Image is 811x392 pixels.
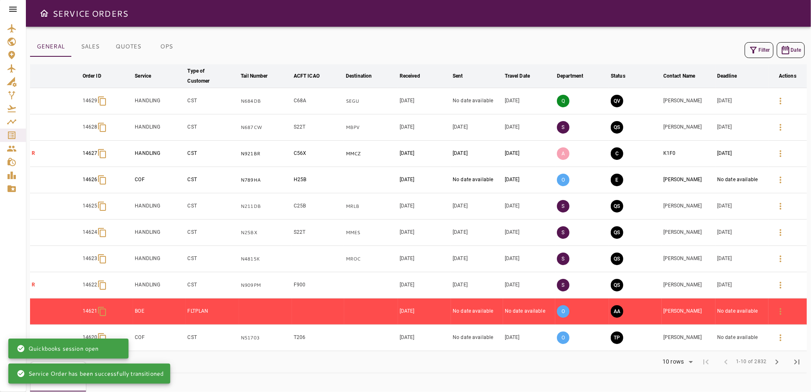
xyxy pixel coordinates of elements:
td: HANDLING [133,88,186,114]
td: [PERSON_NAME] [662,220,715,246]
button: QUOTE VALIDATED [611,95,623,107]
td: C25B [292,193,344,220]
div: Order ID [83,71,101,81]
button: Details [771,144,791,164]
span: Order ID [83,71,112,81]
td: T206 [292,325,344,351]
div: basic tabs example [30,37,185,57]
p: 14625 [83,202,98,210]
button: Details [771,223,791,243]
td: No date available [715,325,768,351]
td: HANDLING [133,141,186,167]
td: [PERSON_NAME] [662,298,715,325]
td: [DATE] [398,220,451,246]
p: O [557,305,569,318]
p: SEGU [346,98,396,105]
button: Details [771,170,791,190]
p: S [557,253,569,265]
td: [DATE] [503,88,555,114]
td: C56X [292,141,344,167]
td: No date available [451,167,503,193]
button: EXECUTION [611,174,623,186]
span: last_page [792,357,802,367]
button: Details [771,249,791,269]
button: QUOTE SENT [611,279,623,291]
div: Sent [453,71,463,81]
span: ACFT ICAO [294,71,330,81]
td: [DATE] [451,141,503,167]
span: Last Page [787,352,807,372]
p: 14623 [83,255,98,262]
td: [DATE] [503,246,555,272]
td: [DATE] [503,114,555,141]
p: S [557,226,569,239]
span: Department [557,71,594,81]
td: [DATE] [451,114,503,141]
td: H25B [292,167,344,193]
span: chevron_right [772,357,782,367]
td: CST [186,114,239,141]
td: [DATE] [503,325,555,351]
td: [DATE] [398,298,451,325]
td: S22T [292,114,344,141]
button: QUOTE SENT [611,200,623,212]
td: [DATE] [398,246,451,272]
td: [PERSON_NAME] [662,246,715,272]
p: MMES [346,229,396,236]
td: [DATE] [715,272,768,298]
p: 14626 [83,176,98,183]
p: 14622 [83,281,98,288]
p: R [32,150,79,157]
td: CST [186,246,239,272]
button: CLOSED [611,147,623,160]
td: CST [186,193,239,220]
span: Destination [346,71,383,81]
p: N211DB [241,203,290,210]
td: [DATE] [503,141,555,167]
div: ACFT ICAO [294,71,320,81]
p: MRLB [346,203,396,210]
td: [DATE] [398,88,451,114]
td: K1F0 [662,141,715,167]
td: [PERSON_NAME] [662,167,715,193]
td: [DATE] [503,193,555,220]
td: HANDLING [133,114,186,141]
td: [PERSON_NAME] [662,272,715,298]
td: [DATE] [715,246,768,272]
td: COF [133,325,186,351]
td: [DATE] [398,325,451,351]
span: Contact Name [663,71,706,81]
td: [DATE] [503,220,555,246]
td: [PERSON_NAME] [662,88,715,114]
p: 14621 [83,308,98,315]
p: N921BR [241,150,290,157]
div: Quickbooks session open [17,341,98,356]
td: No date available [451,325,503,351]
td: [DATE] [715,88,768,114]
td: CST [186,88,239,114]
button: Details [771,91,791,111]
td: [DATE] [715,114,768,141]
p: 14624 [83,229,98,236]
div: Contact Name [663,71,695,81]
td: C68A [292,88,344,114]
td: [DATE] [398,193,451,220]
div: Status [611,71,625,81]
p: 14627 [83,150,98,157]
div: Service [135,71,151,81]
td: [DATE] [715,141,768,167]
td: [DATE] [451,193,503,220]
td: No date available [451,298,503,325]
p: N4815K [241,255,290,263]
div: Received [400,71,420,81]
div: 10 rows [657,356,696,368]
td: COF [133,167,186,193]
span: Status [611,71,636,81]
button: GENERAL [30,37,71,57]
p: N687CW [241,124,290,131]
td: [PERSON_NAME] [662,114,715,141]
div: Deadline [717,71,737,81]
span: Sent [453,71,474,81]
button: Details [771,275,791,295]
td: No date available [715,298,768,325]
